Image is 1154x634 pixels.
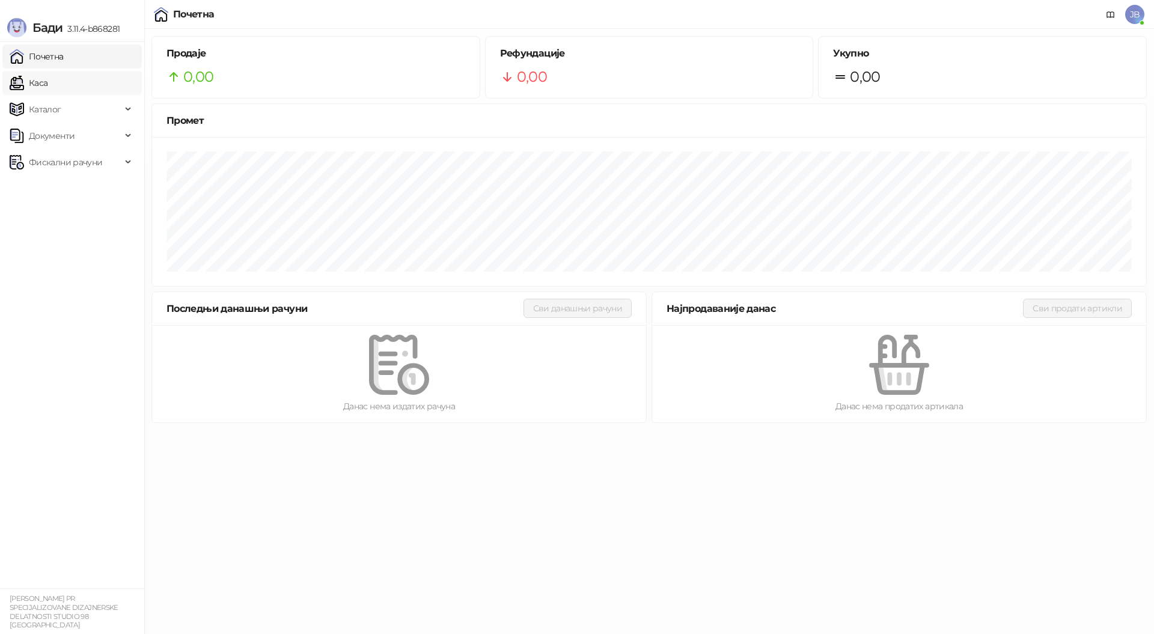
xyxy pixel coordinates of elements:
[524,299,632,318] button: Сви данашњи рачуни
[173,10,215,19] div: Почетна
[850,66,880,88] span: 0,00
[10,71,47,95] a: Каса
[1125,5,1144,24] span: JB
[29,97,61,121] span: Каталог
[7,18,26,37] img: Logo
[29,150,102,174] span: Фискални рачуни
[32,20,63,35] span: Бади
[517,66,547,88] span: 0,00
[166,113,1132,128] div: Промет
[667,301,1023,316] div: Најпродаваније данас
[1101,5,1120,24] a: Документација
[29,124,75,148] span: Документи
[166,301,524,316] div: Последњи данашњи рачуни
[1023,299,1132,318] button: Сви продати артикли
[10,44,64,69] a: Почетна
[183,66,213,88] span: 0,00
[63,23,120,34] span: 3.11.4-b868281
[500,46,799,61] h5: Рефундације
[10,594,118,629] small: [PERSON_NAME] PR SPECIJALIZOVANE DIZAJNERSKE DELATNOSTI STUDIO 98 [GEOGRAPHIC_DATA]
[166,46,465,61] h5: Продаје
[833,46,1132,61] h5: Укупно
[171,400,627,413] div: Данас нема издатих рачуна
[671,400,1127,413] div: Данас нема продатих артикала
